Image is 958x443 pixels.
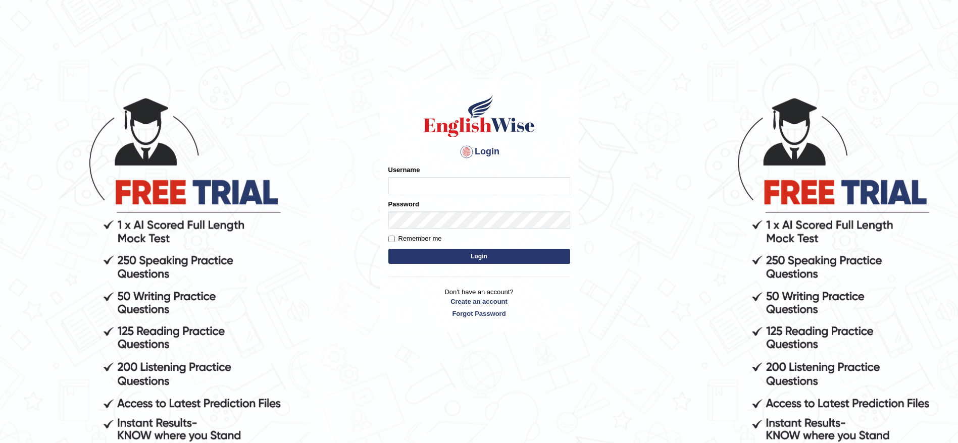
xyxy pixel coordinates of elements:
[388,297,570,306] a: Create an account
[388,234,442,244] label: Remember me
[388,287,570,318] p: Don't have an account?
[388,249,570,264] button: Login
[388,199,419,209] label: Password
[388,236,395,242] input: Remember me
[388,309,570,318] a: Forgot Password
[388,165,420,175] label: Username
[388,144,570,160] h4: Login
[422,93,537,139] img: Logo of English Wise sign in for intelligent practice with AI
